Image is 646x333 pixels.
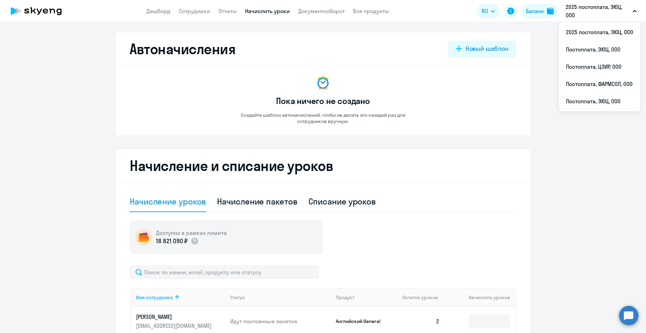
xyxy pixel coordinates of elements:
a: [PERSON_NAME][EMAIL_ADDRESS][DOMAIN_NAME] [136,313,225,330]
div: Статус [230,294,330,301]
h3: Пока ничего не создано [276,95,370,106]
input: Поиск по имени, email, продукту или статусу [130,265,319,279]
ul: RU [559,22,640,111]
p: [PERSON_NAME] [136,313,213,321]
h5: Доступно в рамках лимита [156,229,227,237]
h2: Автоначисления [130,41,235,57]
th: Начислить уроков [445,288,516,307]
p: Английский General [336,318,388,324]
img: balance [547,8,554,15]
p: [EMAIL_ADDRESS][DOMAIN_NAME] [136,322,213,330]
div: Списание уроков [309,196,376,207]
div: Продукт [336,294,397,301]
div: Статус [230,294,245,301]
h2: Начисление и списание уроков [130,158,516,174]
a: Начислить уроки [245,8,290,15]
img: no-data [315,75,331,91]
img: wallet-circle.png [135,229,152,246]
span: Остаток уроков [402,294,438,301]
div: Имя сотрудника [136,294,173,301]
a: Сотрудники [179,8,210,15]
span: RU [482,7,488,15]
div: Начисление уроков [130,196,206,207]
div: Остаток уроков [402,294,445,301]
p: 2025 постоплата, ЭЮЦ, ООО [566,3,630,19]
div: Баланс [526,7,544,15]
a: Дашборд [146,8,170,15]
a: Отчеты [218,8,237,15]
p: 18 821 090 ₽ [156,237,188,246]
div: Новый шаблон [466,44,509,53]
button: RU [477,4,500,18]
a: Все продукты [353,8,389,15]
div: Имя сотрудника [136,294,225,301]
div: Начисление пакетов [217,196,297,207]
p: Создайте шаблон автоначислений, чтобы не делать это каждый раз для сотрудников вручную. [226,112,420,124]
button: Балансbalance [522,4,558,18]
div: Продукт [336,294,354,301]
button: 2025 постоплата, ЭЮЦ, ООО [562,3,640,19]
button: Новый шаблон [448,41,516,57]
p: Идут постоянные занятия [230,317,330,325]
a: Документооборот [298,8,345,15]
